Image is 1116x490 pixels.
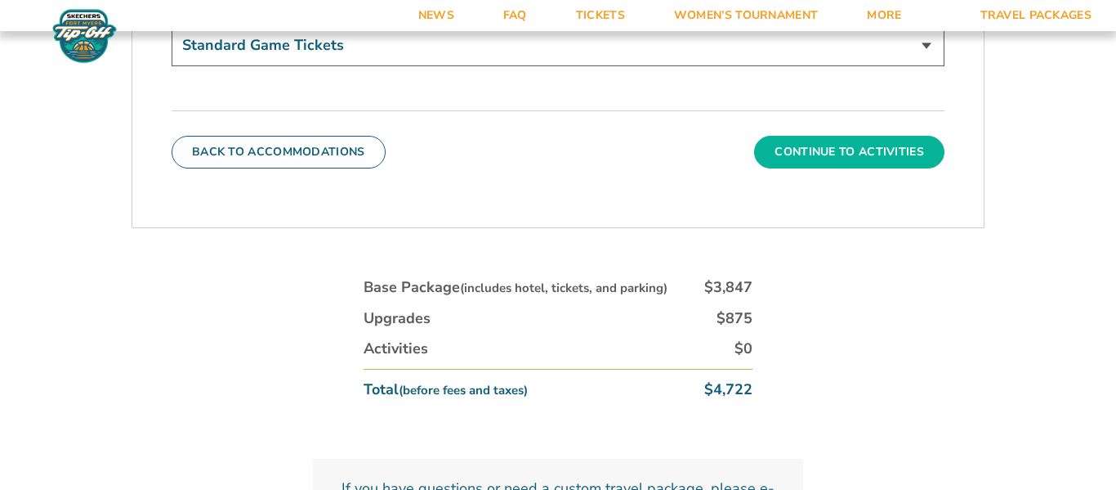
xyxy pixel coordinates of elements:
div: Total [364,380,528,400]
div: $3,847 [704,277,752,298]
small: (before fees and taxes) [399,382,528,398]
button: Back To Accommodations [172,136,386,169]
div: $0 [734,339,752,359]
button: Continue To Activities [754,136,944,169]
div: Upgrades [364,308,431,329]
img: Fort Myers Tip-Off [49,8,120,64]
div: Base Package [364,277,667,298]
div: Activities [364,339,428,359]
small: (includes hotel, tickets, and parking) [460,280,667,296]
div: $875 [716,308,752,329]
div: $4,722 [704,380,752,400]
